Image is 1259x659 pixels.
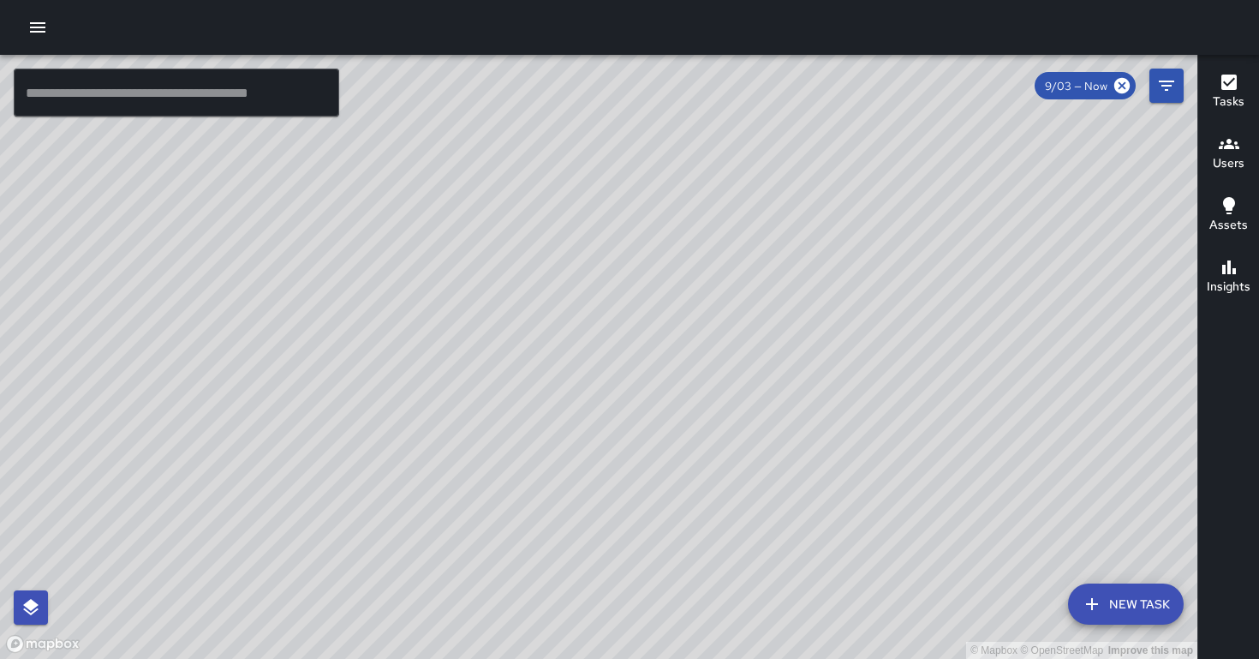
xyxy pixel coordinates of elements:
[1207,278,1250,297] h6: Insights
[1213,93,1244,111] h6: Tasks
[1213,154,1244,173] h6: Users
[1035,79,1118,93] span: 9/03 — Now
[1198,123,1259,185] button: Users
[1209,216,1248,235] h6: Assets
[1198,62,1259,123] button: Tasks
[1198,185,1259,247] button: Assets
[1035,72,1136,99] div: 9/03 — Now
[1149,69,1184,103] button: Filters
[1068,584,1184,625] button: New Task
[1198,247,1259,309] button: Insights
